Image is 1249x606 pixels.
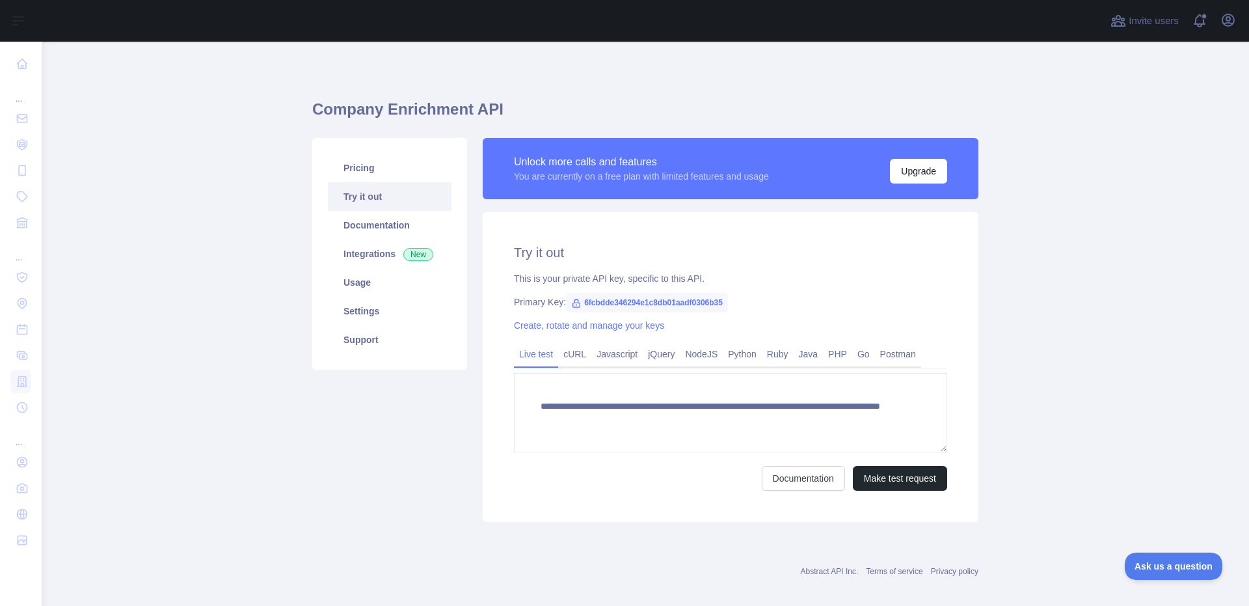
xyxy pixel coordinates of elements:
a: Privacy policy [931,567,978,576]
iframe: Toggle Customer Support [1125,553,1223,580]
button: Upgrade [890,159,947,184]
a: Try it out [328,182,451,211]
div: This is your private API key, specific to this API. [514,272,947,285]
div: Primary Key: [514,296,947,309]
a: Support [328,325,451,354]
a: Live test [514,344,558,365]
a: Create, rotate and manage your keys [514,320,664,331]
a: jQuery [643,344,680,365]
span: Invite users [1129,14,1179,29]
div: ... [10,78,31,104]
div: ... [10,422,31,448]
a: Ruby [762,344,794,365]
h1: Company Enrichment API [312,99,978,130]
a: Usage [328,268,451,297]
div: You are currently on a free plan with limited features and usage [514,170,769,183]
a: Javascript [591,344,643,365]
a: Settings [328,297,451,325]
div: ... [10,237,31,263]
a: Abstract API Inc. [801,567,859,576]
span: 6fcbdde346294e1c8db01aadf0306b35 [566,293,728,312]
h2: Try it out [514,243,947,262]
a: Documentation [762,466,845,491]
a: cURL [558,344,591,365]
a: Postman [875,344,921,365]
a: Integrations New [328,240,451,268]
a: PHP [823,344,852,365]
a: Python [723,344,762,365]
a: Documentation [328,211,451,240]
button: Invite users [1108,10,1181,31]
a: NodeJS [680,344,723,365]
span: New [403,248,433,261]
div: Unlock more calls and features [514,154,769,170]
a: Go [852,344,875,365]
a: Pricing [328,154,451,182]
a: Java [794,344,824,365]
a: Terms of service [866,567,922,576]
button: Make test request [853,466,947,491]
